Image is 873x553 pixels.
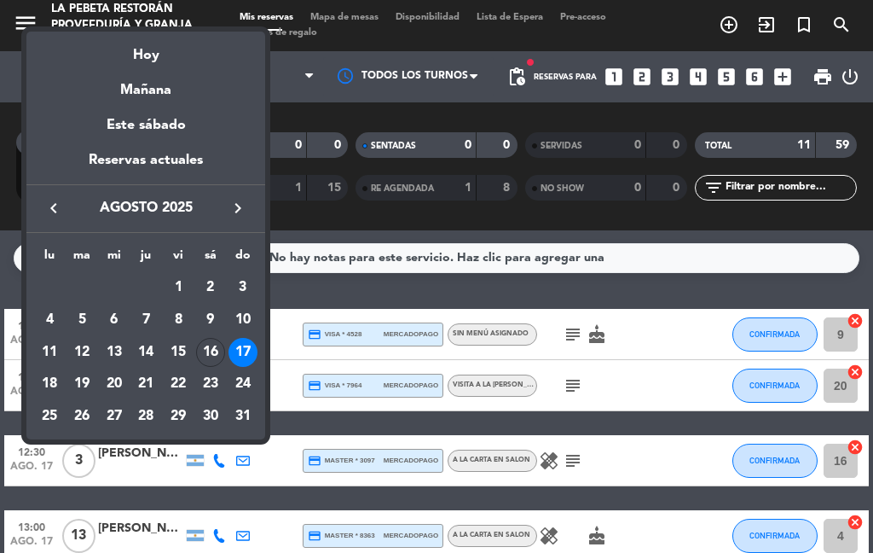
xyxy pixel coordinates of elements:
div: 22 [164,370,193,399]
td: 23 de agosto de 2025 [194,368,227,400]
div: 5 [67,306,96,335]
td: 22 de agosto de 2025 [162,368,194,400]
td: 18 de agosto de 2025 [33,368,66,400]
td: 3 de agosto de 2025 [227,271,259,304]
td: 15 de agosto de 2025 [162,336,194,369]
td: 27 de agosto de 2025 [98,400,130,433]
td: 11 de agosto de 2025 [33,336,66,369]
div: 26 [67,402,96,431]
td: 7 de agosto de 2025 [130,304,163,336]
div: 31 [228,402,257,431]
div: 25 [35,402,64,431]
div: Hoy [26,32,265,67]
td: 21 de agosto de 2025 [130,368,163,400]
div: 19 [67,370,96,399]
div: 15 [164,338,193,367]
div: 16 [196,338,225,367]
div: 14 [131,338,160,367]
th: domingo [227,246,259,272]
div: 12 [67,338,96,367]
div: 13 [100,338,129,367]
td: 6 de agosto de 2025 [98,304,130,336]
td: 1 de agosto de 2025 [162,271,194,304]
div: 23 [196,370,225,399]
div: 10 [228,306,257,335]
div: 21 [131,370,160,399]
td: 30 de agosto de 2025 [194,400,227,433]
th: lunes [33,246,66,272]
div: 29 [164,402,193,431]
div: 18 [35,370,64,399]
div: 3 [228,273,257,302]
td: 17 de agosto de 2025 [227,336,259,369]
div: 8 [164,306,193,335]
td: 29 de agosto de 2025 [162,400,194,433]
span: agosto 2025 [69,197,223,219]
div: 4 [35,306,64,335]
div: Mañana [26,67,265,102]
div: 2 [196,273,225,302]
div: 17 [228,338,257,367]
div: 1 [164,273,193,302]
td: 10 de agosto de 2025 [227,304,259,336]
i: keyboard_arrow_left [43,198,64,218]
td: 4 de agosto de 2025 [33,304,66,336]
td: 2 de agosto de 2025 [194,271,227,304]
th: viernes [162,246,194,272]
td: 24 de agosto de 2025 [227,368,259,400]
td: AGO. [33,271,162,304]
div: 11 [35,338,64,367]
div: 28 [131,402,160,431]
div: Este sábado [26,102,265,149]
th: jueves [130,246,163,272]
th: sábado [194,246,227,272]
td: 13 de agosto de 2025 [98,336,130,369]
div: Reservas actuales [26,149,265,184]
td: 25 de agosto de 2025 [33,400,66,433]
td: 12 de agosto de 2025 [66,336,98,369]
td: 9 de agosto de 2025 [194,304,227,336]
div: 30 [196,402,225,431]
button: keyboard_arrow_left [38,197,69,219]
div: 6 [100,306,129,335]
div: 24 [228,370,257,399]
div: 7 [131,306,160,335]
td: 5 de agosto de 2025 [66,304,98,336]
button: keyboard_arrow_right [223,197,253,219]
td: 8 de agosto de 2025 [162,304,194,336]
td: 31 de agosto de 2025 [227,400,259,433]
th: martes [66,246,98,272]
i: keyboard_arrow_right [228,198,248,218]
td: 14 de agosto de 2025 [130,336,163,369]
td: 26 de agosto de 2025 [66,400,98,433]
th: miércoles [98,246,130,272]
td: 20 de agosto de 2025 [98,368,130,400]
td: 28 de agosto de 2025 [130,400,163,433]
div: 9 [196,306,225,335]
div: 27 [100,402,129,431]
td: 19 de agosto de 2025 [66,368,98,400]
div: 20 [100,370,129,399]
td: 16 de agosto de 2025 [194,336,227,369]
